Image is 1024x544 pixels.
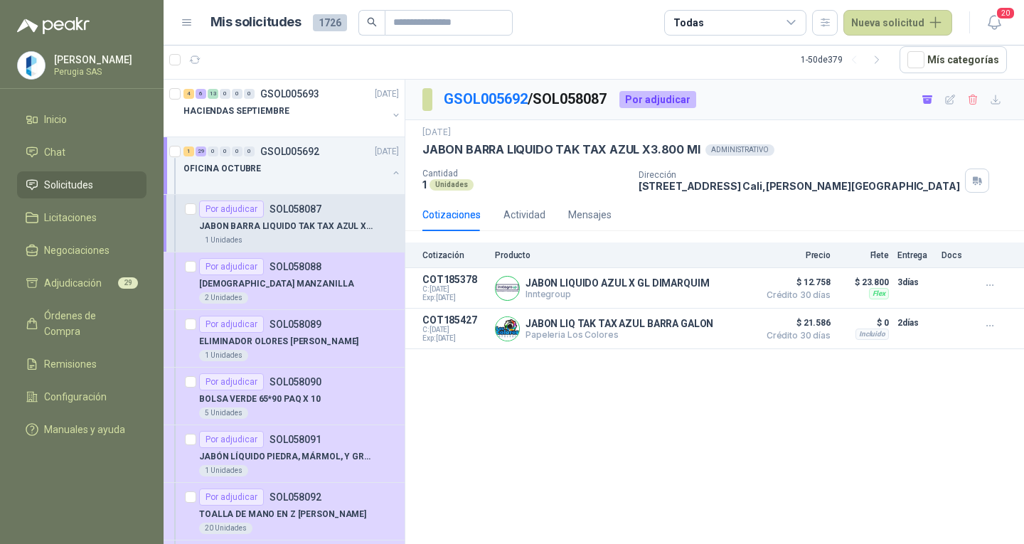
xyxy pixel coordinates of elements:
div: Flex [869,288,889,299]
a: Solicitudes [17,171,146,198]
p: SOL058089 [270,319,321,329]
div: 1 Unidades [199,235,248,246]
p: [DATE] [375,87,399,101]
div: 4 [183,89,194,99]
p: Inntegroup [526,289,709,299]
div: 0 [220,89,230,99]
p: Cantidad [422,169,627,178]
span: Inicio [44,112,67,127]
p: Docs [942,250,970,260]
p: $ 0 [839,314,889,331]
div: Cotizaciones [422,207,481,223]
p: $ 23.800 [839,274,889,291]
div: 0 [244,89,255,99]
p: 2 días [897,314,933,331]
a: Licitaciones [17,204,146,231]
img: Company Logo [18,52,45,79]
p: Papeleria Los Colores [526,329,713,340]
div: 13 [208,89,218,99]
p: JABON BARRA LIQUIDO TAK TAX AZUL X3.800 Ml [422,142,700,157]
img: Company Logo [496,317,519,341]
p: Cotización [422,250,486,260]
p: Producto [495,250,751,260]
span: Chat [44,144,65,160]
a: Por adjudicarSOL058089ELIMINADOR OLORES [PERSON_NAME]1 Unidades [164,310,405,368]
p: SOL058087 [270,204,321,214]
span: Solicitudes [44,177,93,193]
span: Órdenes de Compra [44,308,133,339]
p: [DATE] [375,145,399,159]
div: 5 Unidades [199,407,248,419]
p: 1 [422,178,427,191]
span: 20 [996,6,1015,20]
h1: Mis solicitudes [210,12,302,33]
p: JABÓN LÍQUIDO PIEDRA, MÁRMOL, Y GRANITO 2 LT [199,450,376,464]
a: Por adjudicarSOL058091JABÓN LÍQUIDO PIEDRA, MÁRMOL, Y GRANITO 2 LT1 Unidades [164,425,405,483]
p: ELIMINADOR OLORES [PERSON_NAME] [199,335,358,348]
p: GSOL005693 [260,89,319,99]
div: Por adjudicar [199,373,264,390]
a: Por adjudicarSOL058087JABON BARRA LIQUIDO TAK TAX AZUL X3.800 Ml1 Unidades [164,195,405,252]
a: Negociaciones [17,237,146,264]
div: Por adjudicar [199,316,264,333]
a: Inicio [17,106,146,133]
a: Chat [17,139,146,166]
a: 4 6 13 0 0 0 GSOL005693[DATE] HACIENDAS SEPTIEMBRE [183,85,402,131]
a: Por adjudicarSOL058092TOALLA DE MANO EN Z [PERSON_NAME]20 Unidades [164,483,405,540]
div: Por adjudicar [199,201,264,218]
div: Unidades [430,179,474,191]
p: [DATE] [422,126,451,139]
div: Por adjudicar [619,91,696,108]
div: 1 [183,146,194,156]
div: 0 [220,146,230,156]
span: Adjudicación [44,275,102,291]
span: search [367,17,377,27]
p: BOLSA VERDE 65*90 PAQ X 10 [199,393,321,406]
span: $ 12.758 [759,274,831,291]
a: 1 29 0 0 0 0 GSOL005692[DATE] OFICINA OCTUBRE [183,143,402,188]
span: Exp: [DATE] [422,334,486,343]
img: Logo peakr [17,17,90,34]
p: COT185378 [422,274,486,285]
p: Perugia SAS [54,68,143,76]
span: Remisiones [44,356,97,372]
p: Flete [839,250,889,260]
p: COT185427 [422,314,486,326]
div: 2 Unidades [199,292,248,304]
a: Por adjudicarSOL058088[DEMOGRAPHIC_DATA] MANZANILLA2 Unidades [164,252,405,310]
p: Dirección [639,170,960,180]
p: SOL058090 [270,377,321,387]
p: [STREET_ADDRESS] Cali , [PERSON_NAME][GEOGRAPHIC_DATA] [639,180,960,192]
a: GSOL005692 [444,90,528,107]
div: ADMINISTRATIVO [705,144,774,156]
p: JABON LIQ TAK TAX AZUL BARRA GALON [526,318,713,329]
a: Adjudicación29 [17,270,146,297]
div: Por adjudicar [199,431,264,448]
p: SOL058091 [270,434,321,444]
a: Manuales y ayuda [17,416,146,443]
p: HACIENDAS SEPTIEMBRE [183,105,289,118]
span: 1726 [313,14,347,31]
p: OFICINA OCTUBRE [183,162,261,176]
span: C: [DATE] [422,326,486,334]
p: GSOL005692 [260,146,319,156]
span: Licitaciones [44,210,97,225]
p: SOL058092 [270,492,321,502]
p: Precio [759,250,831,260]
div: 20 Unidades [199,523,252,534]
span: Manuales y ayuda [44,422,125,437]
div: Por adjudicar [199,489,264,506]
span: Crédito 30 días [759,291,831,299]
p: SOL058088 [270,262,321,272]
button: Nueva solicitud [843,10,952,36]
div: 0 [244,146,255,156]
div: 0 [208,146,218,156]
div: Mensajes [568,207,612,223]
div: 1 Unidades [199,465,248,476]
div: Actividad [503,207,545,223]
span: C: [DATE] [422,285,486,294]
div: 6 [196,89,206,99]
img: Company Logo [496,277,519,300]
p: TOALLA DE MANO EN Z [PERSON_NAME] [199,508,366,521]
span: Exp: [DATE] [422,294,486,302]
